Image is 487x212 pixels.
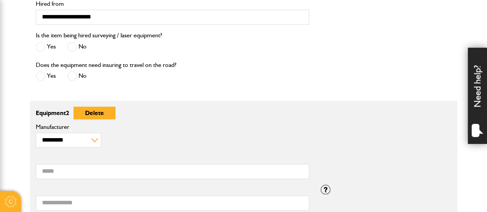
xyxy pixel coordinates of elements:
[36,32,162,38] label: Is the item being hired surveying / laser equipment?
[66,109,69,117] span: 2
[468,48,487,144] div: Need help?
[67,42,87,52] label: No
[36,71,56,81] label: Yes
[74,107,115,119] button: Delete
[36,124,309,130] label: Manufacturer
[36,62,176,68] label: Does the equipment need insuring to travel on the road?
[36,42,56,52] label: Yes
[36,1,309,7] label: Hired from
[67,71,87,81] label: No
[36,107,309,119] p: Equipment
